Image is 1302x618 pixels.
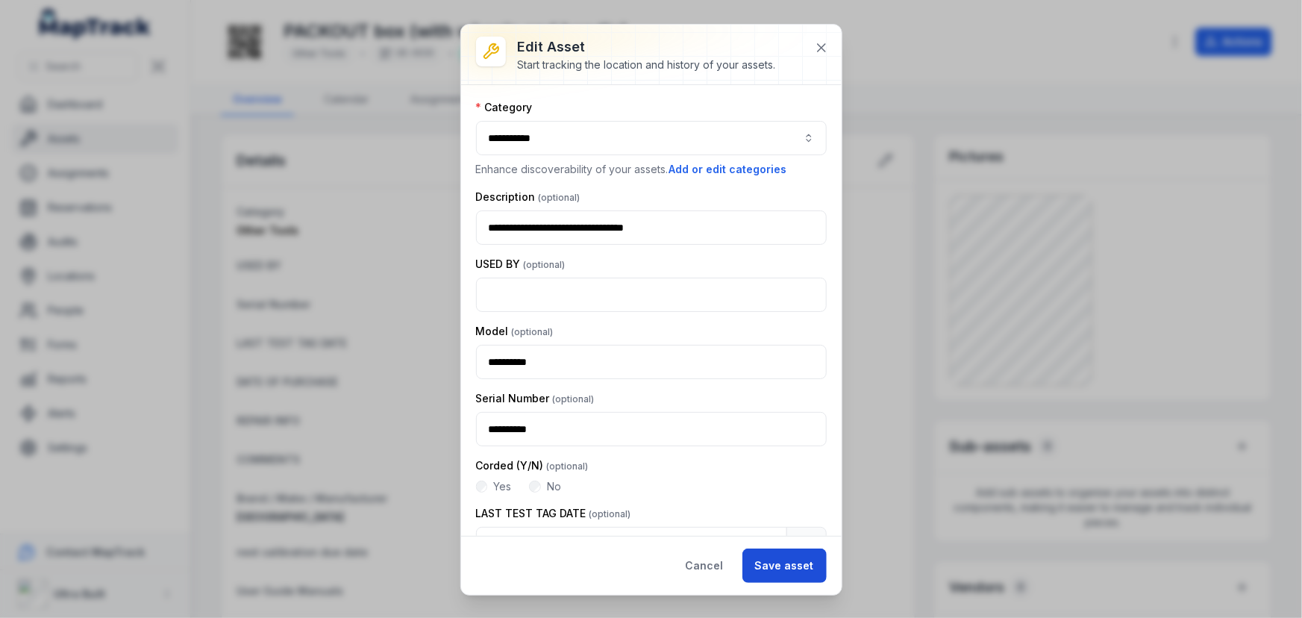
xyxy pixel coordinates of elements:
label: No [547,479,561,494]
label: Model [476,324,554,339]
label: Description [476,190,580,205]
button: Cancel [673,549,736,583]
div: Start tracking the location and history of your assets. [518,57,776,72]
label: LAST TEST TAG DATE [476,506,631,521]
button: Add or edit categories [669,161,788,178]
h3: Edit asset [518,37,776,57]
label: USED BY [476,257,566,272]
button: Calendar [786,527,827,561]
label: Corded (Y/N) [476,458,589,473]
label: Serial Number [476,391,595,406]
label: Yes [493,479,511,494]
label: Category [476,100,533,115]
p: Enhance discoverability of your assets. [476,161,827,178]
button: Save asset [742,549,827,583]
